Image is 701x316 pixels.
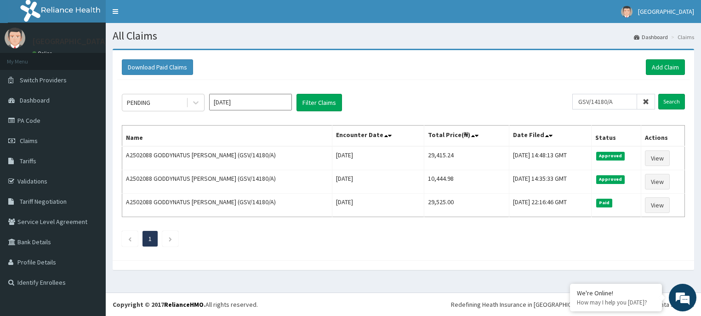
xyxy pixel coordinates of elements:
[424,194,509,217] td: 29,525.00
[332,194,424,217] td: [DATE]
[509,146,592,170] td: [DATE] 14:48:13 GMT
[332,126,424,147] th: Encounter Date
[20,96,50,104] span: Dashboard
[122,126,332,147] th: Name
[596,152,625,160] span: Approved
[572,94,637,109] input: Search by HMO ID
[621,6,633,17] img: User Image
[127,98,150,107] div: PENDING
[5,28,25,48] img: User Image
[509,194,592,217] td: [DATE] 22:16:46 GMT
[32,37,108,46] p: [GEOGRAPHIC_DATA]
[424,170,509,194] td: 10,444.98
[122,194,332,217] td: A2502088 GODDYNATUS [PERSON_NAME] (GSV/14180/A)
[332,146,424,170] td: [DATE]
[128,235,132,243] a: Previous page
[645,174,670,190] a: View
[424,146,509,170] td: 29,415.24
[113,300,205,309] strong: Copyright © 2017 .
[148,235,152,243] a: Page 1 is your current page
[20,197,67,206] span: Tariff Negotiation
[122,59,193,75] button: Download Paid Claims
[209,94,292,110] input: Select Month and Year
[20,137,38,145] span: Claims
[296,94,342,111] button: Filter Claims
[577,299,655,306] p: How may I help you today?
[451,300,694,309] div: Redefining Heath Insurance in [GEOGRAPHIC_DATA] using Telemedicine and Data Science!
[641,126,685,147] th: Actions
[645,150,670,166] a: View
[645,197,670,213] a: View
[591,126,641,147] th: Status
[122,146,332,170] td: A2502088 GODDYNATUS [PERSON_NAME] (GSV/14180/A)
[20,76,67,84] span: Switch Providers
[509,126,592,147] th: Date Filed
[424,126,509,147] th: Total Price(₦)
[332,170,424,194] td: [DATE]
[596,175,625,184] span: Approved
[634,33,668,41] a: Dashboard
[106,293,701,316] footer: All rights reserved.
[669,33,694,41] li: Claims
[638,7,694,16] span: [GEOGRAPHIC_DATA]
[509,170,592,194] td: [DATE] 14:35:33 GMT
[113,30,694,42] h1: All Claims
[122,170,332,194] td: A2502088 GODDYNATUS [PERSON_NAME] (GSV/14180/A)
[164,300,204,309] a: RelianceHMO
[577,289,655,297] div: We're Online!
[168,235,172,243] a: Next page
[658,94,685,109] input: Search
[32,50,54,57] a: Online
[20,157,36,165] span: Tariffs
[596,199,613,207] span: Paid
[646,59,685,75] a: Add Claim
